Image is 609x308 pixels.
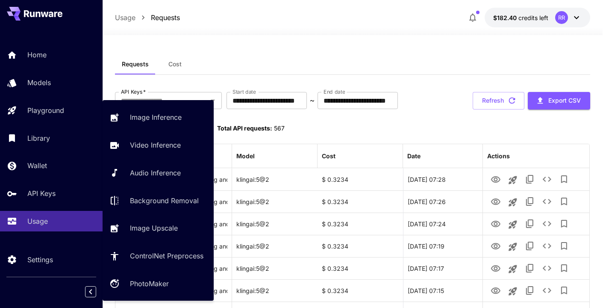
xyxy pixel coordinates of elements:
[27,105,64,115] p: Playground
[232,190,318,213] div: klingai:5@2
[538,215,556,232] button: See details
[521,260,538,277] button: Copy TaskUUID
[521,193,538,210] button: Copy TaskUUID
[487,170,504,188] button: View
[130,168,181,178] p: Audio Inference
[487,215,504,232] button: View
[103,135,214,156] a: Video Inference
[236,152,255,160] div: Model
[27,50,47,60] p: Home
[103,163,214,184] a: Audio Inference
[232,257,318,279] div: klingai:5@2
[556,171,573,188] button: Add to library
[103,246,214,267] a: ControlNet Preprocess
[232,279,318,302] div: klingai:5@2
[103,107,214,128] a: Image Inference
[521,215,538,232] button: Copy TaskUUID
[556,260,573,277] button: Add to library
[403,257,488,279] div: 24 Sep, 2025 07:17
[130,223,178,233] p: Image Upscale
[504,238,521,255] button: Launch in playground
[485,8,590,27] button: $182.40495
[538,193,556,210] button: See details
[487,237,504,255] button: View
[318,168,403,190] div: $ 0.3234
[85,286,96,297] button: Collapse sidebar
[493,14,518,21] span: $182.40
[115,12,135,23] p: Usage
[403,213,488,235] div: 24 Sep, 2025 07:24
[528,92,590,110] button: Export CSV
[493,13,548,22] div: $182.40495
[556,282,573,299] button: Add to library
[403,235,488,257] div: 24 Sep, 2025 07:19
[27,133,50,143] p: Library
[322,152,335,160] div: Cost
[318,235,403,257] div: $ 0.3234
[521,237,538,255] button: Copy TaskUUID
[122,60,149,68] span: Requests
[487,281,504,299] button: View
[103,218,214,239] a: Image Upscale
[27,77,51,88] p: Models
[232,235,318,257] div: klingai:5@2
[27,188,56,198] p: API Keys
[487,152,510,160] div: Actions
[27,160,47,171] p: Wallet
[407,152,421,160] div: Date
[207,95,219,107] button: Open
[556,193,573,210] button: Add to library
[115,12,180,23] nav: breadcrumb
[168,60,182,68] span: Cost
[518,14,548,21] span: credits left
[521,282,538,299] button: Copy TaskUUID
[27,255,53,265] p: Settings
[103,190,214,211] a: Background Removal
[103,273,214,294] a: PhotoMaker
[521,171,538,188] button: Copy TaskUUID
[504,283,521,300] button: Launch in playground
[403,190,488,213] div: 24 Sep, 2025 07:26
[310,95,315,106] p: ~
[121,88,146,95] label: API Keys
[274,124,285,132] span: 567
[538,260,556,277] button: See details
[403,279,488,302] div: 24 Sep, 2025 07:15
[403,168,488,190] div: 24 Sep, 2025 07:28
[555,11,568,24] div: RR
[318,257,403,279] div: $ 0.3234
[538,282,556,299] button: See details
[130,112,182,122] p: Image Inference
[504,172,521,189] button: Launch in playground
[232,88,256,95] label: Start date
[318,279,403,302] div: $ 0.3234
[504,194,521,211] button: Launch in playground
[504,216,521,233] button: Launch in playground
[130,278,169,289] p: PhotoMaker
[556,237,573,255] button: Add to library
[232,168,318,190] div: klingai:5@2
[324,88,345,95] label: End date
[151,12,180,23] p: Requests
[130,251,203,261] p: ControlNet Preprocess
[538,237,556,255] button: See details
[318,190,403,213] div: $ 0.3234
[232,213,318,235] div: klingai:5@2
[487,259,504,277] button: View
[487,192,504,210] button: View
[538,171,556,188] button: See details
[556,215,573,232] button: Add to library
[217,124,272,132] span: Total API requests:
[130,195,199,206] p: Background Removal
[473,92,524,110] button: Refresh
[130,140,181,150] p: Video Inference
[504,261,521,278] button: Launch in playground
[318,213,403,235] div: $ 0.3234
[27,216,48,226] p: Usage
[91,284,103,299] div: Collapse sidebar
